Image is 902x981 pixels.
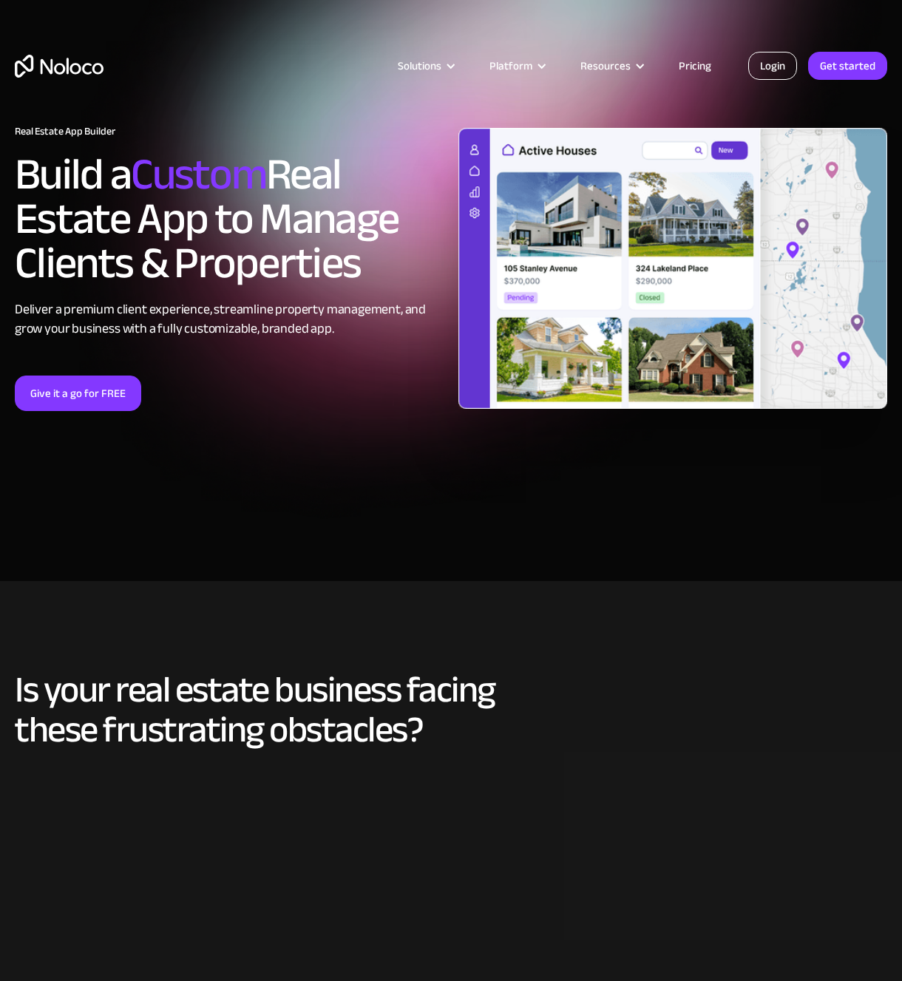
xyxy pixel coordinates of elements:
h2: Is your real estate business facing these frustrating obstacles? [15,670,887,750]
span: Custom [131,133,266,216]
a: Get started [808,52,887,80]
div: Platform [471,56,562,75]
div: Platform [489,56,532,75]
div: Deliver a premium client experience, streamline property management, and grow your business with ... [15,300,444,339]
div: Solutions [379,56,471,75]
div: Resources [580,56,631,75]
h2: Build a Real Estate App to Manage Clients & Properties [15,152,444,285]
div: Solutions [398,56,441,75]
a: home [15,55,104,78]
a: Pricing [660,56,730,75]
a: Give it a go for FREE [15,376,141,411]
div: Resources [562,56,660,75]
a: Login [748,52,797,80]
